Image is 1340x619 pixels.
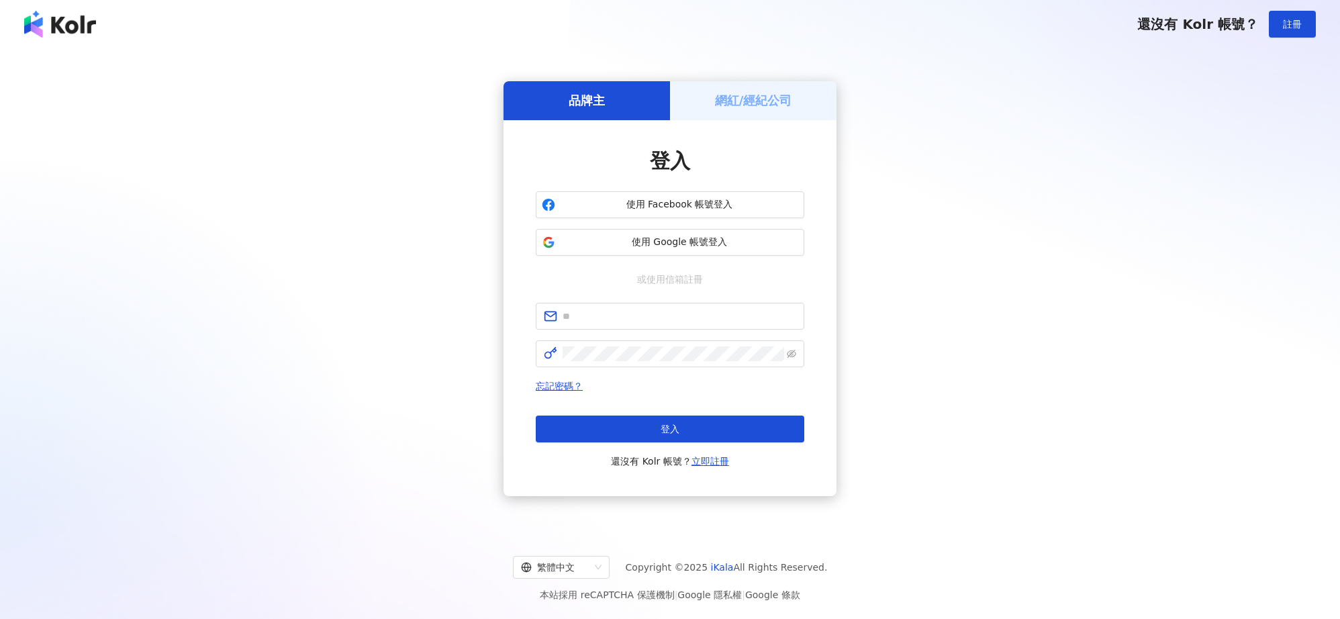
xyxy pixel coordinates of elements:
[675,589,678,600] span: |
[561,198,798,211] span: 使用 Facebook 帳號登入
[745,589,800,600] a: Google 條款
[536,229,804,256] button: 使用 Google 帳號登入
[540,587,800,603] span: 本站採用 reCAPTCHA 保護機制
[715,92,792,109] h5: 網紅/經紀公司
[521,557,589,578] div: 繁體中文
[569,92,605,109] h5: 品牌主
[691,456,729,467] a: 立即註冊
[661,424,679,434] span: 登入
[1269,11,1316,38] button: 註冊
[626,559,828,575] span: Copyright © 2025 All Rights Reserved.
[536,416,804,442] button: 登入
[711,562,734,573] a: iKala
[1137,16,1258,32] span: 還沒有 Kolr 帳號？
[611,453,729,469] span: 還沒有 Kolr 帳號？
[1283,19,1302,30] span: 註冊
[536,191,804,218] button: 使用 Facebook 帳號登入
[787,349,796,359] span: eye-invisible
[24,11,96,38] img: logo
[561,236,798,249] span: 使用 Google 帳號登入
[536,381,583,391] a: 忘記密碼？
[650,149,690,173] span: 登入
[742,589,745,600] span: |
[677,589,742,600] a: Google 隱私權
[628,272,712,287] span: 或使用信箱註冊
